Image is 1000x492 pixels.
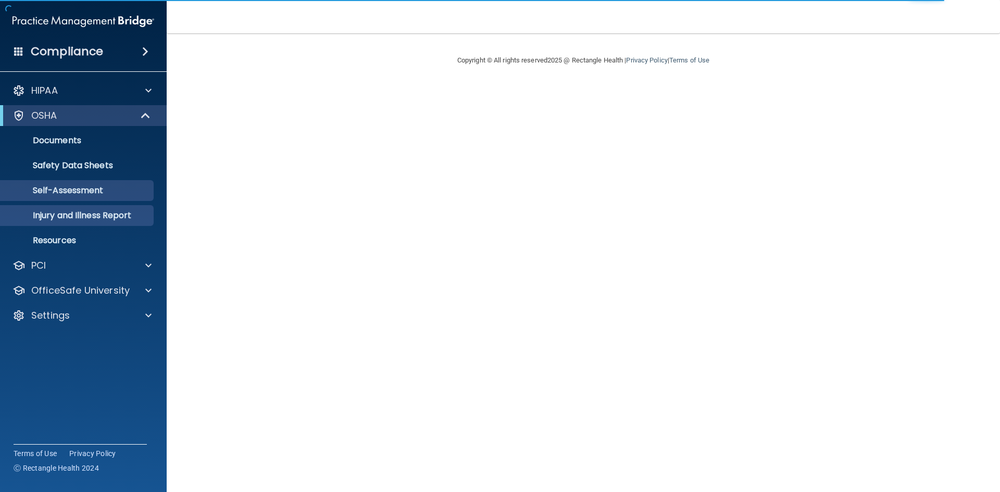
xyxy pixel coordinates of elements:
a: Terms of Use [14,448,57,459]
h4: Compliance [31,44,103,59]
p: Settings [31,309,70,322]
p: OfficeSafe University [31,284,130,297]
p: OSHA [31,109,57,122]
p: Safety Data Sheets [7,160,149,171]
p: PCI [31,259,46,272]
a: OSHA [12,109,151,122]
p: Injury and Illness Report [7,210,149,221]
a: Settings [12,309,152,322]
a: HIPAA [12,84,152,97]
a: Privacy Policy [626,56,667,64]
a: Privacy Policy [69,448,116,459]
p: HIPAA [31,84,58,97]
img: PMB logo [12,11,154,32]
a: PCI [12,259,152,272]
a: OfficeSafe University [12,284,152,297]
a: Terms of Use [669,56,709,64]
span: Ⓒ Rectangle Health 2024 [14,463,99,473]
p: Documents [7,135,149,146]
p: Resources [7,235,149,246]
p: Self-Assessment [7,185,149,196]
div: Copyright © All rights reserved 2025 @ Rectangle Health | | [393,44,773,77]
